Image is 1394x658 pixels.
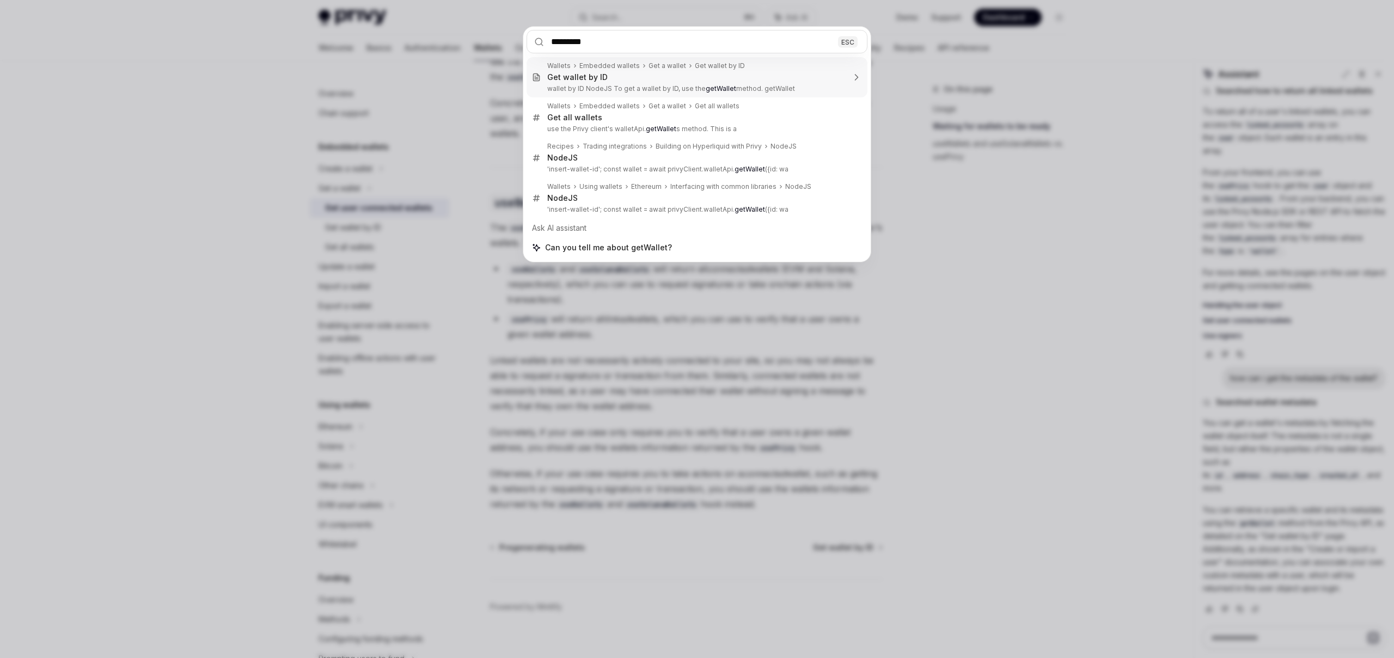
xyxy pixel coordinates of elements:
div: Building on Hyperliquid with Privy [656,142,762,151]
div: NodeJS [547,193,578,203]
p: 'insert-wallet-id'; const wallet = await privyClient.walletApi. ({id: wa [547,165,845,174]
div: Get wallet by ID [547,72,608,82]
div: Recipes [547,142,574,151]
span: Can you tell me about getWallet? [545,242,672,253]
b: getWallet [735,205,765,213]
b: getWallet [735,165,765,173]
p: 'insert-wallet-id'; const wallet = await privyClient.walletApi. ({id: wa [547,205,845,214]
div: Trading integrations [583,142,647,151]
b: getWallet [646,125,676,133]
div: Using wallets [579,182,622,191]
div: NodeJS [785,182,811,191]
div: Interfacing with common libraries [670,182,777,191]
b: getWallet [706,84,736,93]
div: Wallets [547,102,571,110]
div: Get a wallet [649,62,686,70]
div: Ask AI assistant [527,218,867,238]
div: Ethereum [631,182,662,191]
div: Get a wallet [649,102,686,110]
div: Get all wallets [695,102,739,110]
p: use the Privy client's walletApi. s method. This is a [547,125,845,133]
div: NodeJS [547,153,578,163]
p: wallet by ID NodeJS To get a wallet by ID, use the method. getWallet [547,84,845,93]
div: NodeJS [771,142,797,151]
div: ESC [838,36,858,47]
div: Wallets [547,62,571,70]
div: Get all wallets [547,113,602,122]
div: Embedded wallets [579,62,640,70]
div: Embedded wallets [579,102,640,110]
div: Wallets [547,182,571,191]
div: Get wallet by ID [695,62,745,70]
